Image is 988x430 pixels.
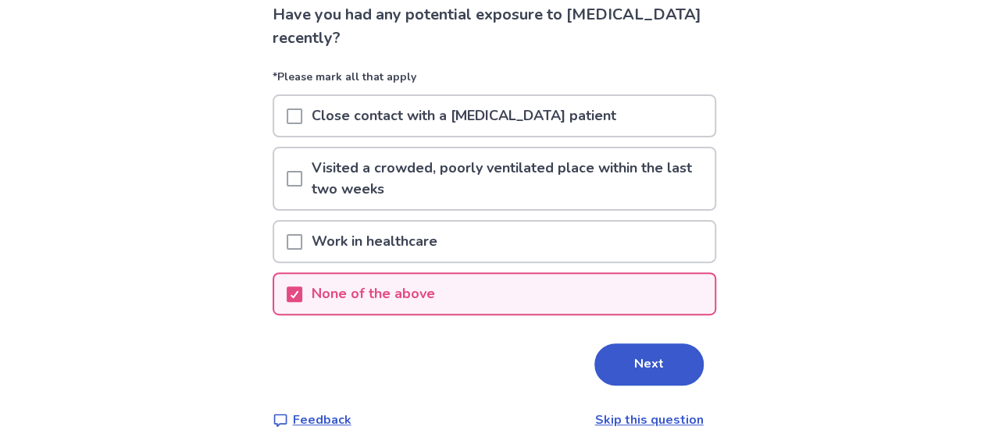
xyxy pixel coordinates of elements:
[302,222,447,261] p: Work in healthcare
[594,343,704,386] button: Next
[293,410,351,429] p: Feedback
[273,3,716,50] p: Have you had any potential exposure to [MEDICAL_DATA] recently?
[273,69,716,94] p: *Please mark all that apply
[595,411,704,428] a: Skip this question
[302,96,626,136] p: Close contact with a [MEDICAL_DATA] patient
[302,274,444,314] p: None of the above
[302,148,715,209] p: Visited a crowded, poorly ventilated place within the last two weeks
[273,410,351,429] a: Feedback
